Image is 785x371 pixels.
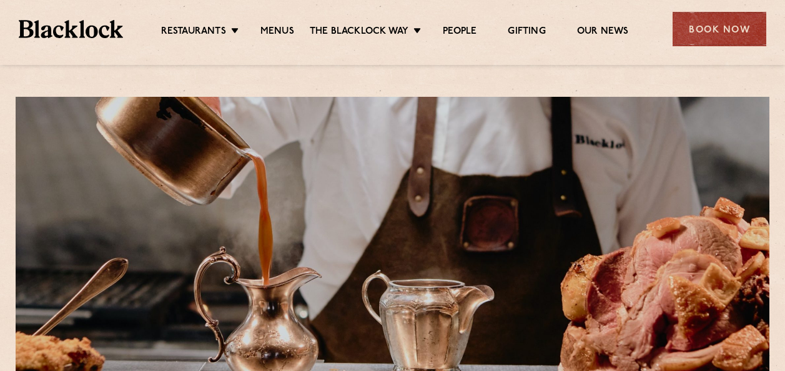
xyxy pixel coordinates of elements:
a: Menus [260,26,294,39]
a: Gifting [508,26,545,39]
div: Book Now [673,12,766,46]
a: Restaurants [161,26,226,39]
a: People [443,26,476,39]
a: Our News [577,26,629,39]
img: BL_Textured_Logo-footer-cropped.svg [19,20,123,37]
a: The Blacklock Way [310,26,408,39]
